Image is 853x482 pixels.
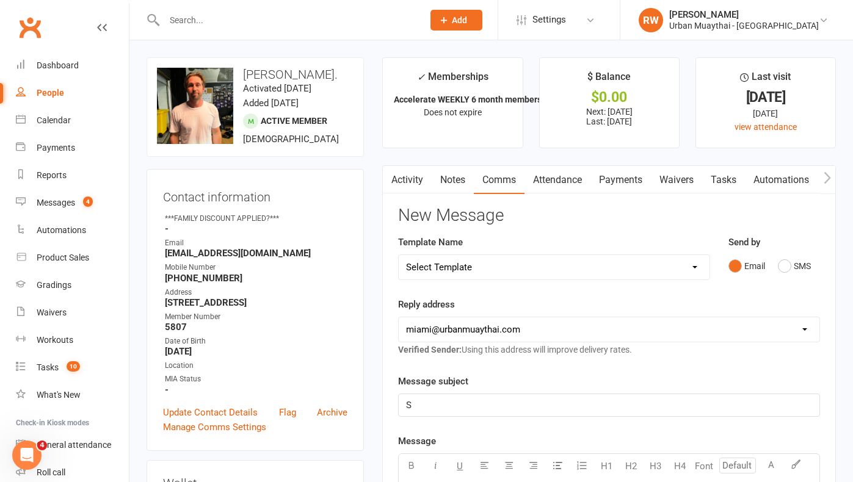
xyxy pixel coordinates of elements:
[165,248,347,259] strong: [EMAIL_ADDRESS][DOMAIN_NAME]
[398,297,455,312] label: Reply address
[163,405,258,420] a: Update Contact Details
[37,253,89,262] div: Product Sales
[16,189,129,217] a: Messages 4
[740,69,791,91] div: Last visit
[165,373,347,385] div: MIA Status
[639,8,663,32] div: RW
[452,15,467,25] span: Add
[448,454,472,478] button: U
[728,235,760,250] label: Send by
[728,254,765,278] button: Email
[16,217,129,244] a: Automations
[165,262,347,273] div: Mobile Number
[406,400,412,411] span: S
[417,69,488,92] div: Memberships
[37,88,64,98] div: People
[16,354,129,381] a: Tasks 10
[37,440,111,450] div: General attendance
[157,68,233,144] img: image1752741029.png
[161,12,415,29] input: Search...
[651,166,702,194] a: Waivers
[398,345,632,354] span: Using this address will improve delivery rates.
[67,361,80,372] span: 10
[165,311,347,323] div: Member Number
[417,71,425,83] i: ✓
[398,434,436,448] label: Message
[457,461,463,472] span: U
[37,280,71,290] div: Gradings
[692,454,716,478] button: Font
[165,297,347,308] strong: [STREET_ADDRESS]
[12,441,42,470] iframe: Intercom live chat
[16,79,129,107] a: People
[165,287,347,298] div: Address
[594,454,619,478] button: H1
[37,467,65,477] div: Roll call
[37,390,81,400] div: What's New
[398,235,463,250] label: Template Name
[398,206,820,225] h3: New Message
[745,166,818,194] a: Automations
[261,116,327,126] span: Active member
[778,254,811,278] button: SMS
[532,6,566,34] span: Settings
[165,223,347,234] strong: -
[669,9,819,20] div: [PERSON_NAME]
[165,360,347,372] div: Location
[424,107,482,117] span: Does not expire
[37,441,47,450] span: 4
[16,244,129,272] a: Product Sales
[587,69,631,91] div: $ Balance
[37,115,71,125] div: Calendar
[707,107,824,120] div: [DATE]
[551,91,668,104] div: $0.00
[279,405,296,420] a: Flag
[37,362,59,372] div: Tasks
[525,166,590,194] a: Attendance
[165,237,347,249] div: Email
[16,299,129,326] a: Waivers
[16,162,129,189] a: Reports
[16,52,129,79] a: Dashboard
[37,335,73,345] div: Workouts
[16,272,129,299] a: Gradings
[37,225,86,235] div: Automations
[669,20,819,31] div: Urban Muaythai - [GEOGRAPHIC_DATA]
[163,185,347,204] h3: Contact information
[590,166,651,194] a: Payments
[735,122,797,132] a: view attendance
[474,166,525,194] a: Comms
[243,98,299,109] time: Added [DATE]
[165,273,347,284] strong: [PHONE_NUMBER]
[619,454,643,478] button: H2
[37,198,75,207] div: Messages
[394,95,554,104] strong: Accelerate WEEKLY 6 month membership
[16,134,129,162] a: Payments
[643,454,667,478] button: H3
[157,68,354,81] h3: [PERSON_NAME].
[163,420,266,434] a: Manage Comms Settings
[383,166,432,194] a: Activity
[243,134,339,145] span: [DEMOGRAPHIC_DATA]
[165,384,347,395] strong: -
[430,10,482,31] button: Add
[432,166,474,194] a: Notes
[707,91,824,104] div: [DATE]
[16,381,129,409] a: What's New
[759,454,783,478] button: A
[37,60,79,70] div: Dashboard
[16,431,129,459] a: General attendance kiosk mode
[37,170,67,180] div: Reports
[37,308,67,317] div: Waivers
[37,143,75,153] div: Payments
[16,326,129,354] a: Workouts
[398,374,468,389] label: Message subject
[165,346,347,357] strong: [DATE]
[551,107,668,126] p: Next: [DATE] Last: [DATE]
[398,345,462,354] strong: Verified Sender:
[243,83,311,94] time: Activated [DATE]
[702,166,745,194] a: Tasks
[15,12,45,43] a: Clubworx
[165,322,347,333] strong: 5807
[165,336,347,347] div: Date of Birth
